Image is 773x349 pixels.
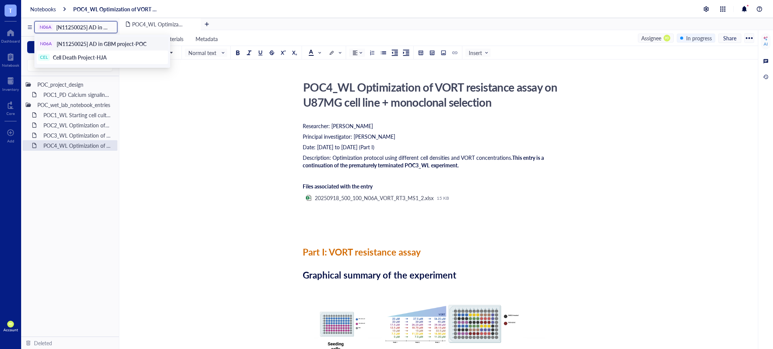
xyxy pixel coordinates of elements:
[2,75,19,92] a: Inventory
[718,34,741,43] button: Share
[40,140,114,151] div: POC4_WL Optimization of VORT resistance assay on U87MG cell line + monoclonal selection
[7,139,14,143] div: Add
[303,122,373,130] span: Researcher: [PERSON_NAME]
[437,195,449,201] div: 15 KB
[56,23,146,31] span: [N11250025] AD in GBM project-POC
[40,89,114,100] div: POC1_PD Calcium signaling screen of N06A library
[9,6,12,15] span: T
[303,133,395,140] span: Principal investigator: [PERSON_NAME]
[34,99,114,110] div: POC_wet_lab_notebook_entries
[723,35,736,41] span: Share
[303,154,545,169] span: This entry is a continuation of the prematurely terminated POC3_WL experiment.
[1,27,20,43] a: Dashboard
[34,339,52,347] div: Deleted
[188,49,225,56] span: Normal text
[2,51,19,67] a: Notebook
[300,78,568,112] div: POC4_WL Optimization of VORT resistance assay on U87MG cell line + monoclonal selection
[40,110,114,120] div: POC1_WL Starting cell culture protocol
[315,194,434,201] div: 20250918_500_100_N06A_VORT_RT3_MS1_2.xlsx
[641,34,661,42] div: Assignee
[303,182,373,190] span: Files associated with the entry
[162,35,183,43] span: Materials
[53,54,107,61] span: Cell Death Project-HJA
[196,35,218,43] span: Metadata
[40,55,48,60] div: CEL
[6,111,15,116] div: Core
[2,87,19,92] div: Inventory
[40,120,114,130] div: POC2_WL Optimization of N06A library resistance assay on U87MG cell line
[40,41,52,46] div: N06A
[3,328,18,332] div: Account
[1,39,20,43] div: Dashboard
[686,34,712,42] div: In progress
[57,40,146,47] span: [N11250025] AD in GBM project-POC
[665,36,669,40] span: PO
[30,6,56,12] a: Notebooks
[303,143,374,151] span: Date: [DATE] to [DATE] (Part I)
[303,154,512,161] span: Description: Optimization protocol using different cell densities and VORT concentrations.
[40,130,114,141] div: POC3_WL Optimization of VORT resistance assay on U87MG cell line
[27,59,113,71] button: Search
[34,79,114,90] div: POC_project_design
[27,41,113,53] button: Create new
[469,49,489,56] span: Insert
[303,245,421,258] span: Part I: VORT resistance assay
[303,268,456,281] span: Graphical summary of the experiment
[66,62,82,68] span: Search
[2,63,19,67] div: Notebook
[6,99,15,116] a: Core
[40,24,51,30] div: N06A
[73,6,159,12] a: POC4_WL Optimization of VORT resistance assay on U87MG cell line + monoclonal selection
[9,323,12,326] span: PO
[764,41,768,47] div: AI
